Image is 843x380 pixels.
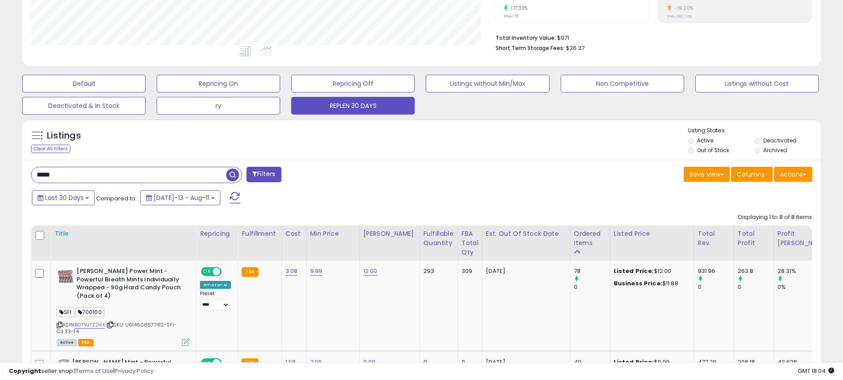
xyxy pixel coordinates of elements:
div: 293 [423,267,451,275]
a: B07VJ7Z2HX [75,321,105,329]
small: -19.20% [671,5,693,12]
button: Actions [774,167,812,182]
span: Compared to: [96,194,137,203]
span: SFI [57,307,74,317]
div: Displaying 1 to 8 of 8 items [738,213,812,222]
b: Listed Price: [614,267,654,275]
div: 0 [698,283,734,291]
div: Total Rev. [698,229,730,248]
p: Listing States: [688,127,821,135]
span: FBA [78,339,93,346]
button: Repricing On [157,75,280,92]
small: 177.33% [508,5,528,12]
small: Prev: 183.74% [667,14,692,19]
button: Default [22,75,146,92]
div: Preset: [200,291,231,311]
span: [DATE]-13 - Aug-11 [154,193,209,202]
div: seller snap | | [9,367,154,376]
div: Title [54,229,192,238]
button: Save View [684,167,730,182]
small: Prev: 75 [504,14,519,19]
b: Short Term Storage Fees: [496,44,565,52]
span: 2025-09-11 18:04 GMT [798,367,834,375]
div: ASIN: [57,267,189,345]
div: Ordered Items [574,229,606,248]
p: [DATE] [486,267,563,275]
b: Total Inventory Value: [496,34,556,42]
a: 3.08 [285,267,298,276]
span: OFF [220,268,235,276]
div: 0 [574,283,610,291]
li: $971 [496,32,805,42]
a: Terms of Use [76,367,113,375]
div: Fulfillment [242,229,277,238]
div: 0% [778,283,834,291]
span: Columns [737,170,765,179]
strong: Copyright [9,367,41,375]
button: Listings without Cost [695,75,819,92]
button: Deactivated & In Stock [22,97,146,115]
div: 78 [574,267,610,275]
a: 9.99 [310,267,323,276]
div: 0 [738,283,774,291]
span: All listings currently available for purchase on Amazon [57,339,77,346]
div: [PERSON_NAME] [363,229,416,238]
div: Amazon AI [200,281,231,289]
span: 700100 [75,307,104,317]
div: Profit [PERSON_NAME] [778,229,830,248]
label: Deactivated [763,137,797,144]
div: 28.31% [778,267,834,275]
div: $12.00 [614,267,687,275]
button: Last 30 Days [32,190,95,205]
div: Clear All Filters [31,145,70,153]
button: ry [157,97,280,115]
div: Est. Out Of Stock Date [486,229,566,238]
div: Repricing [200,229,234,238]
div: 263.8 [738,267,774,275]
small: FBA [242,267,258,277]
div: FBA Total Qty [462,229,478,257]
label: Active [697,137,713,144]
div: Fulfillable Quantity [423,229,454,248]
span: ON [202,268,213,276]
button: Non Competitive [561,75,684,92]
label: Out of Stock [697,146,729,154]
a: Privacy Policy [115,367,154,375]
label: Archived [763,146,787,154]
span: Last 30 Days [45,193,84,202]
div: Total Profit [738,229,770,248]
b: [PERSON_NAME] Power Mint - Powerful Breath Mints Individually Wrapped - 90g Hard Candy Pouch (Pac... [77,267,184,302]
span: $26.37 [566,44,585,52]
button: Filters [246,167,281,182]
button: Listings without Min/Max [426,75,549,92]
img: 514QFRR+qzL._SL40_.jpg [57,267,74,285]
div: Cost [285,229,303,238]
div: 309 [462,267,475,275]
b: Business Price: [614,279,662,288]
div: 931.96 [698,267,734,275]
span: | SKU: U614608677412-SFI-C3.33-F4 [57,321,177,334]
div: $11.88 [614,280,687,288]
button: REPLEN 30 DAYS [291,97,415,115]
div: Listed Price [614,229,690,238]
button: Repricing Off [291,75,415,92]
h5: Listings [47,130,81,142]
button: [DATE]-13 - Aug-11 [140,190,220,205]
div: Min Price [310,229,356,238]
button: Columns [731,167,773,182]
a: 12.00 [363,267,377,276]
